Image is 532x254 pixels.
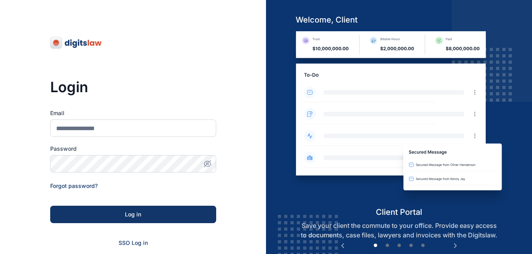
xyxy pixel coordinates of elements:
h5: client portal [289,207,509,218]
button: 4 [407,242,415,250]
button: 2 [383,242,391,250]
button: 3 [395,242,403,250]
h3: Login [50,79,216,95]
div: Log in [63,210,204,218]
img: client-portal [289,31,509,207]
label: Password [50,145,216,153]
button: 5 [419,242,427,250]
h5: welcome, client [289,14,509,25]
button: Log in [50,206,216,223]
button: 1 [372,242,379,250]
p: Save your client the commute to your office. Provide easy access to documents, case files, lawyer... [289,221,509,240]
a: SSO Log in [119,239,148,246]
button: Previous [339,242,347,250]
button: Next [451,242,459,250]
label: Email [50,109,216,117]
img: digitslaw-logo [50,36,102,49]
a: Forgot password? [50,182,98,189]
